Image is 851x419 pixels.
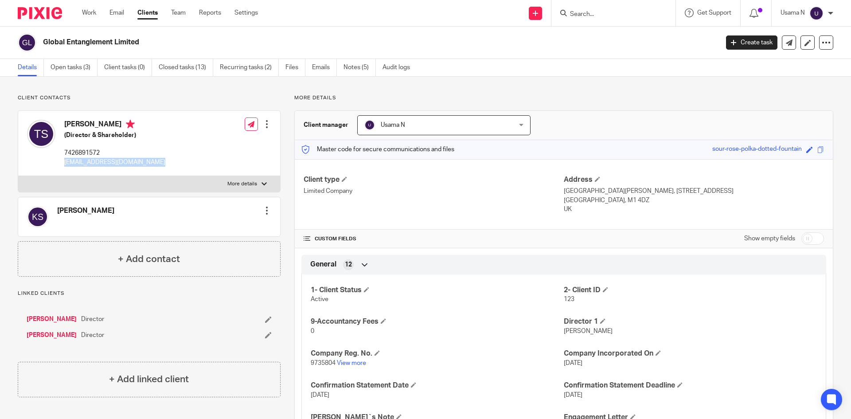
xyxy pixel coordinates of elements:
a: Client tasks (0) [104,59,152,76]
a: Closed tasks (13) [159,59,213,76]
p: [GEOGRAPHIC_DATA][PERSON_NAME], [STREET_ADDRESS] [564,187,824,196]
h4: 2- Client ID [564,286,817,295]
a: Audit logs [383,59,417,76]
h4: Address [564,175,824,184]
h4: [PERSON_NAME] [64,120,165,131]
a: Team [171,8,186,17]
h4: 9-Accountancy Fees [311,317,564,326]
a: Recurring tasks (2) [220,59,279,76]
h4: Director 1 [564,317,817,326]
span: [PERSON_NAME] [564,328,613,334]
img: svg%3E [18,33,36,52]
a: [PERSON_NAME] [27,331,77,340]
a: Notes (5) [344,59,376,76]
a: Email [109,8,124,17]
div: sour-rose-polka-dotted-fountain [712,145,802,155]
h4: [PERSON_NAME] [57,206,114,215]
a: Create task [726,35,777,50]
h2: Global Entanglement Limited [43,38,579,47]
span: 123 [564,296,574,302]
a: Open tasks (3) [51,59,98,76]
span: Get Support [697,10,731,16]
p: Master code for secure communications and files [301,145,454,154]
span: Director [81,315,104,324]
span: [DATE] [311,392,329,398]
a: Files [285,59,305,76]
span: Usama N [381,122,405,128]
h4: + Add linked client [109,372,189,386]
span: 9735804 [311,360,336,366]
p: Limited Company [304,187,564,196]
img: svg%3E [27,206,48,227]
h3: Client manager [304,121,348,129]
p: More details [294,94,833,102]
p: Usama N [781,8,805,17]
h4: + Add contact [118,252,180,266]
p: [EMAIL_ADDRESS][DOMAIN_NAME] [64,158,165,167]
a: Emails [312,59,337,76]
span: Active [311,296,328,302]
img: svg%3E [809,6,824,20]
i: Primary [126,120,135,129]
a: Details [18,59,44,76]
a: View more [337,360,366,366]
p: 7426891572 [64,149,165,157]
h5: (Director & Shareholder) [64,131,165,140]
a: Reports [199,8,221,17]
a: Settings [234,8,258,17]
img: svg%3E [364,120,375,130]
img: Pixie [18,7,62,19]
h4: CUSTOM FIELDS [304,235,564,243]
p: UK [564,205,824,214]
a: Clients [137,8,158,17]
img: svg%3E [27,120,55,148]
span: 12 [345,260,352,269]
p: Client contacts [18,94,281,102]
h4: Confirmation Statement Date [311,381,564,390]
span: Director [81,331,104,340]
h4: 1- Client Status [311,286,564,295]
span: [DATE] [564,392,582,398]
a: [PERSON_NAME] [27,315,77,324]
label: Show empty fields [744,234,795,243]
p: More details [227,180,257,188]
span: General [310,260,336,269]
span: 0 [311,328,314,334]
a: Work [82,8,96,17]
span: [DATE] [564,360,582,366]
h4: Confirmation Statement Deadline [564,381,817,390]
h4: Company Incorporated On [564,349,817,358]
p: [GEOGRAPHIC_DATA], M1 4DZ [564,196,824,205]
input: Search [569,11,649,19]
p: Linked clients [18,290,281,297]
h4: Client type [304,175,564,184]
h4: Company Reg. No. [311,349,564,358]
